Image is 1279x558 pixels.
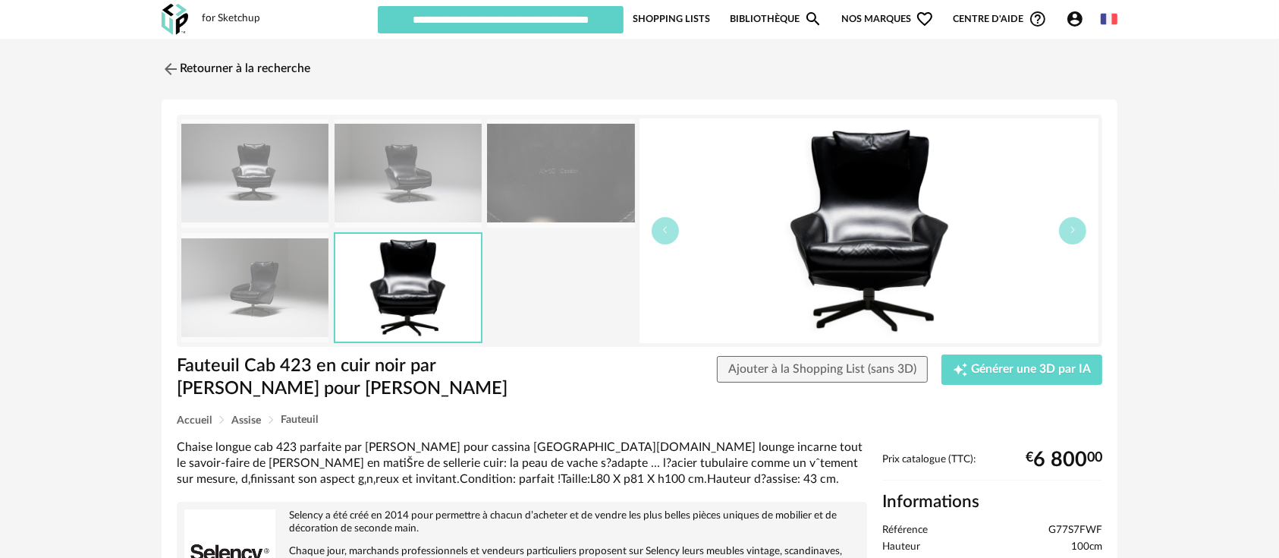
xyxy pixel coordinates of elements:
[1048,524,1102,538] span: G77S7FWF
[177,355,554,401] h1: Fauteuil Cab 423 en cuir noir par [PERSON_NAME] pour [PERSON_NAME]
[177,415,1102,426] div: Breadcrumb
[953,362,968,377] span: Creation icon
[231,415,261,426] span: Assise
[882,541,920,554] span: Hauteur
[728,363,916,375] span: Ajouter à la Shopping List (sans 3D)
[335,234,481,341] img: superbe-rare-cab-423-en-cuir-noir-par-mario-bellini-pour-cassina_original.png
[181,119,328,228] img: superbe-rare-cab-423-en-cuir-noir-par-mario-bellini-pour-cassina_original.png
[841,5,934,33] span: Nos marques
[1066,10,1084,28] span: Account Circle icon
[971,364,1091,376] span: Générer une 3D par IA
[882,491,1102,513] h2: Informations
[162,4,188,35] img: OXP
[162,60,180,78] img: svg+xml;base64,PHN2ZyB3aWR0aD0iMjQiIGhlaWdodD0iMjQiIHZpZXdCb3g9IjAgMCAyNCAyNCIgZmlsbD0ibm9uZSIgeG...
[633,5,710,33] a: Shopping Lists
[184,509,859,535] p: Selency a été créé en 2014 pour permettre à chacun d’acheter et de vendre les plus belles pièces ...
[162,52,310,86] a: Retourner à la recherche
[1026,454,1102,466] div: € 00
[1033,454,1087,466] span: 6 800
[941,355,1102,385] button: Creation icon Générer une 3D par IA
[639,118,1098,343] img: superbe-rare-cab-423-en-cuir-noir-par-mario-bellini-pour-cassina_original.png
[487,119,634,228] img: superbe-rare-cab-423-en-cuir-noir-par-mario-bellini-pour-cassina_original.png
[1029,10,1047,28] span: Help Circle Outline icon
[730,5,822,33] a: BibliothèqueMagnify icon
[882,524,928,538] span: Référence
[1066,10,1091,28] span: Account Circle icon
[916,10,934,28] span: Heart Outline icon
[177,415,212,426] span: Accueil
[202,12,260,26] div: for Sketchup
[882,453,1102,481] div: Prix catalogue (TTC):
[335,119,482,228] img: superbe-rare-cab-423-en-cuir-noir-par-mario-bellini-pour-cassina_original.png
[281,415,318,425] span: Fauteuil
[804,10,822,28] span: Magnify icon
[177,440,867,488] div: Chaise longue cab 423 parfaite par [PERSON_NAME] pour cassina [GEOGRAPHIC_DATA][DOMAIN_NAME] loun...
[181,233,328,342] img: superbe-rare-cab-423-en-cuir-noir-par-mario-bellini-pour-cassina_original.png
[717,356,928,383] button: Ajouter à la Shopping List (sans 3D)
[1101,11,1117,27] img: fr
[954,10,1047,28] span: Centre d'aideHelp Circle Outline icon
[1071,541,1102,554] span: 100cm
